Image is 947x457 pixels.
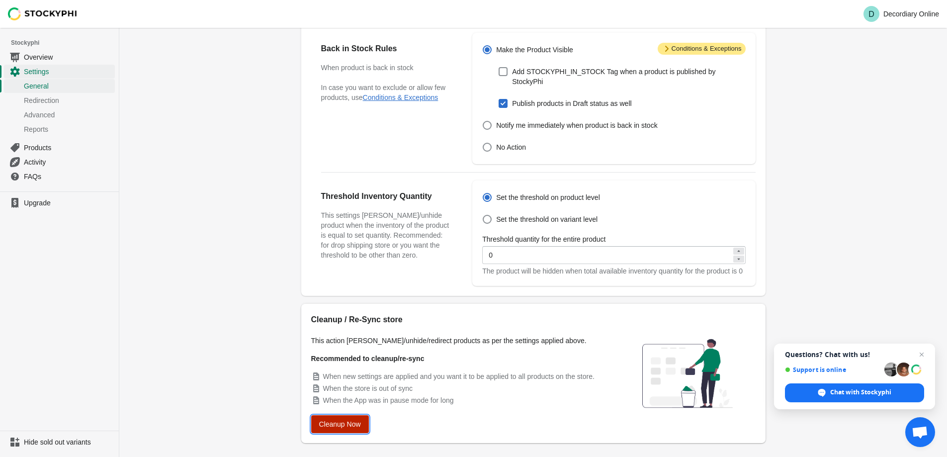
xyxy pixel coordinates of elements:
a: FAQs [4,169,115,183]
span: Products [24,143,113,153]
span: Activity [24,157,113,167]
a: General [4,79,115,93]
span: Reports [24,124,113,134]
img: Stockyphi [8,7,78,20]
button: Cleanup Now [311,415,369,433]
a: Products [4,140,115,155]
span: Set the threshold on product level [496,192,600,202]
span: Cleanup Now [319,420,361,428]
a: Upgrade [4,196,115,210]
span: Notify me immediately when product is back in stock [496,120,657,130]
a: Hide sold out variants [4,435,115,449]
span: Redirection [24,95,113,105]
a: Settings [4,64,115,79]
span: Upgrade [24,198,113,208]
span: General [24,81,113,91]
a: Overview [4,50,115,64]
span: When the store is out of sync [323,384,413,392]
span: Stockyphi [11,38,119,48]
span: Chat with Stockyphi [830,388,891,397]
span: When new settings are applied and you want it to be applied to all products on the store. [323,372,595,380]
span: When the App was in pause mode for long [323,396,454,404]
div: The product will be hidden when total available inventory quantity for the product is 0 [482,266,745,276]
span: Support is online [785,366,881,373]
span: Hide sold out variants [24,437,113,447]
text: D [868,10,874,18]
span: Chat with Stockyphi [785,383,924,402]
span: Avatar with initials D [863,6,879,22]
span: No Action [496,142,526,152]
span: Conditions & Exceptions [658,43,746,55]
span: FAQs [24,172,113,182]
span: Overview [24,52,113,62]
span: Questions? Chat with us! [785,351,924,359]
h3: When product is back in stock [321,63,453,73]
h2: Cleanup / Re-Sync store [311,314,609,326]
button: Conditions & Exceptions [363,93,438,101]
strong: Recommended to cleanup/re-sync [311,355,425,363]
span: Publish products in Draft status as well [512,98,631,108]
label: Threshold quantity for the entire product [482,234,605,244]
button: Avatar with initials DDecordiary Online [860,4,943,24]
a: Redirection [4,93,115,107]
span: Settings [24,67,113,77]
p: In case you want to exclude or allow few products, use [321,83,453,102]
p: This action [PERSON_NAME]/unhide/redirect products as per the settings applied above. [311,336,609,346]
span: Add STOCKYPHI_IN_STOCK Tag when a product is published by StockyPhi [512,67,745,87]
a: Activity [4,155,115,169]
span: Advanced [24,110,113,120]
h2: Back in Stock Rules [321,43,453,55]
p: Decordiary Online [883,10,939,18]
span: Set the threshold on variant level [496,214,598,224]
h3: This settings [PERSON_NAME]/unhide product when the inventory of the product is equal to set quan... [321,210,453,260]
span: Make the Product Visible [496,45,573,55]
a: Advanced [4,107,115,122]
h2: Threshold Inventory Quantity [321,190,453,202]
a: Open chat [905,417,935,447]
a: Reports [4,122,115,136]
